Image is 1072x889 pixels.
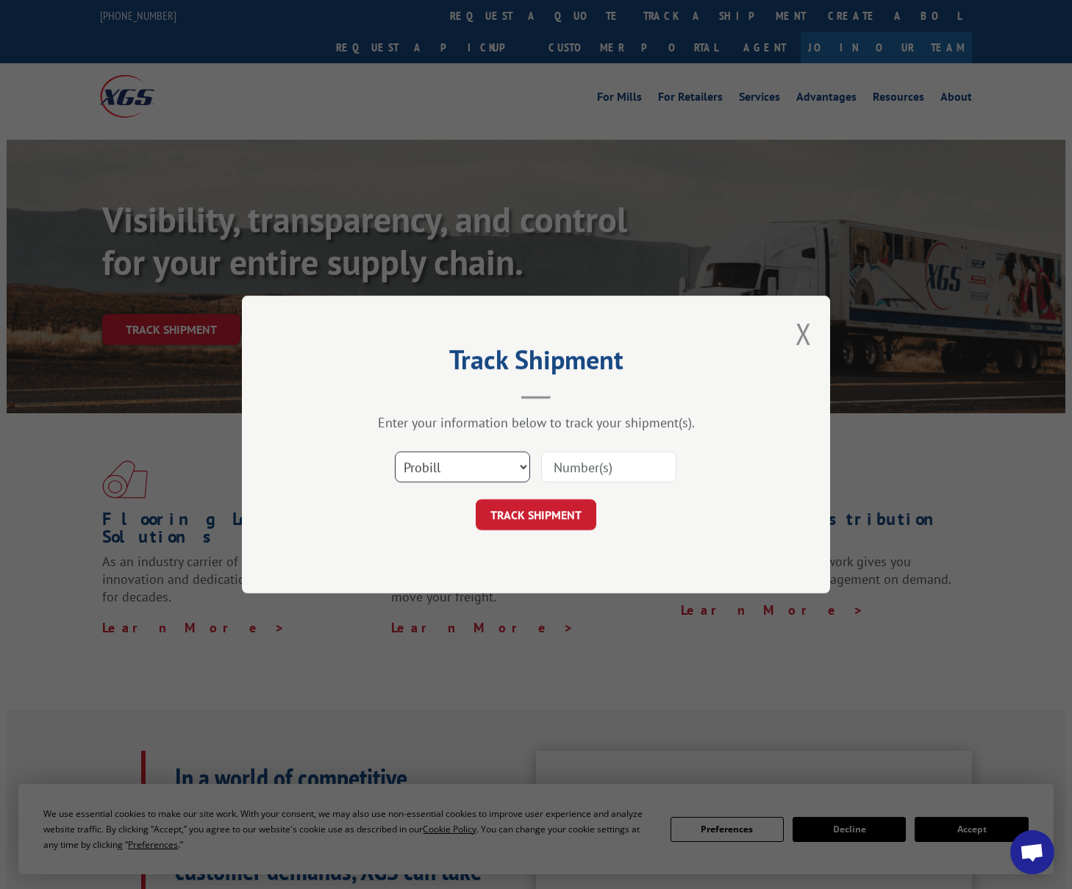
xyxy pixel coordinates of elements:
div: Enter your information below to track your shipment(s). [315,414,757,431]
div: Open chat [1010,830,1054,874]
h2: Track Shipment [315,349,757,377]
button: TRACK SHIPMENT [476,499,596,530]
input: Number(s) [541,451,676,482]
button: Close modal [796,314,812,353]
